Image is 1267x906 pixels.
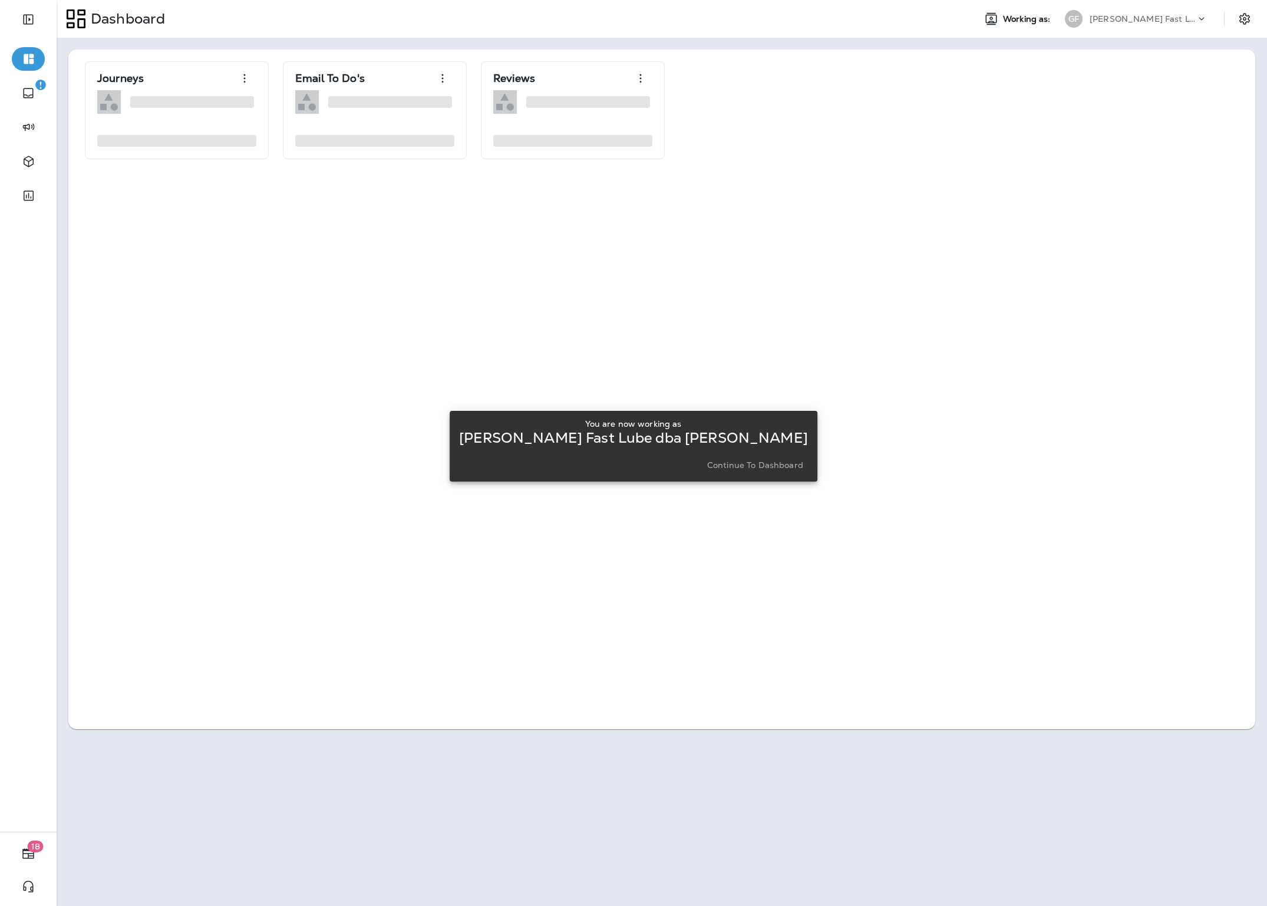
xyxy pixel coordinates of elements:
p: Email To Do's [295,73,365,84]
p: Continue to Dashboard [707,460,803,470]
button: Continue to Dashboard [702,457,808,473]
button: Settings [1234,8,1255,29]
p: [PERSON_NAME] Fast Lube dba [PERSON_NAME] [459,433,808,443]
button: Expand Sidebar [12,8,45,31]
span: 18 [28,841,44,852]
p: Dashboard [86,10,165,28]
div: GF [1065,10,1083,28]
p: Journeys [97,73,144,84]
p: [PERSON_NAME] Fast Lube dba [PERSON_NAME] [1090,14,1196,24]
p: You are now working as [585,419,681,429]
span: Working as: [1003,14,1053,24]
button: 18 [12,842,45,865]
